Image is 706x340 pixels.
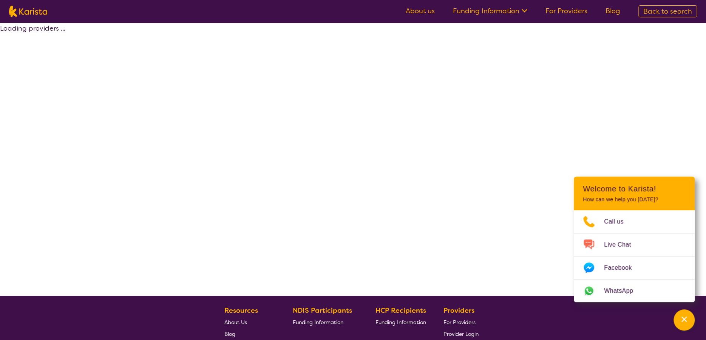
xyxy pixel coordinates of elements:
[674,309,695,331] button: Channel Menu
[9,6,47,17] img: Karista logo
[574,279,695,302] a: Web link opens in a new tab.
[574,210,695,302] ul: Choose channel
[604,239,640,250] span: Live Chat
[604,262,641,273] span: Facebook
[643,7,692,16] span: Back to search
[583,184,686,193] h2: Welcome to Karista!
[293,306,352,315] b: NDIS Participants
[375,306,426,315] b: HCP Recipients
[443,331,479,337] span: Provider Login
[443,328,479,340] a: Provider Login
[224,316,275,328] a: About Us
[375,319,426,326] span: Funding Information
[224,331,235,337] span: Blog
[443,306,474,315] b: Providers
[606,6,620,16] a: Blog
[604,285,642,297] span: WhatsApp
[574,177,695,302] div: Channel Menu
[224,306,258,315] b: Resources
[443,319,476,326] span: For Providers
[443,316,479,328] a: For Providers
[293,316,358,328] a: Funding Information
[453,6,527,16] a: Funding Information
[293,319,343,326] span: Funding Information
[375,316,426,328] a: Funding Information
[638,5,697,17] a: Back to search
[604,216,633,227] span: Call us
[545,6,587,16] a: For Providers
[406,6,435,16] a: About us
[224,319,247,326] span: About Us
[224,328,275,340] a: Blog
[583,196,686,203] p: How can we help you [DATE]?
